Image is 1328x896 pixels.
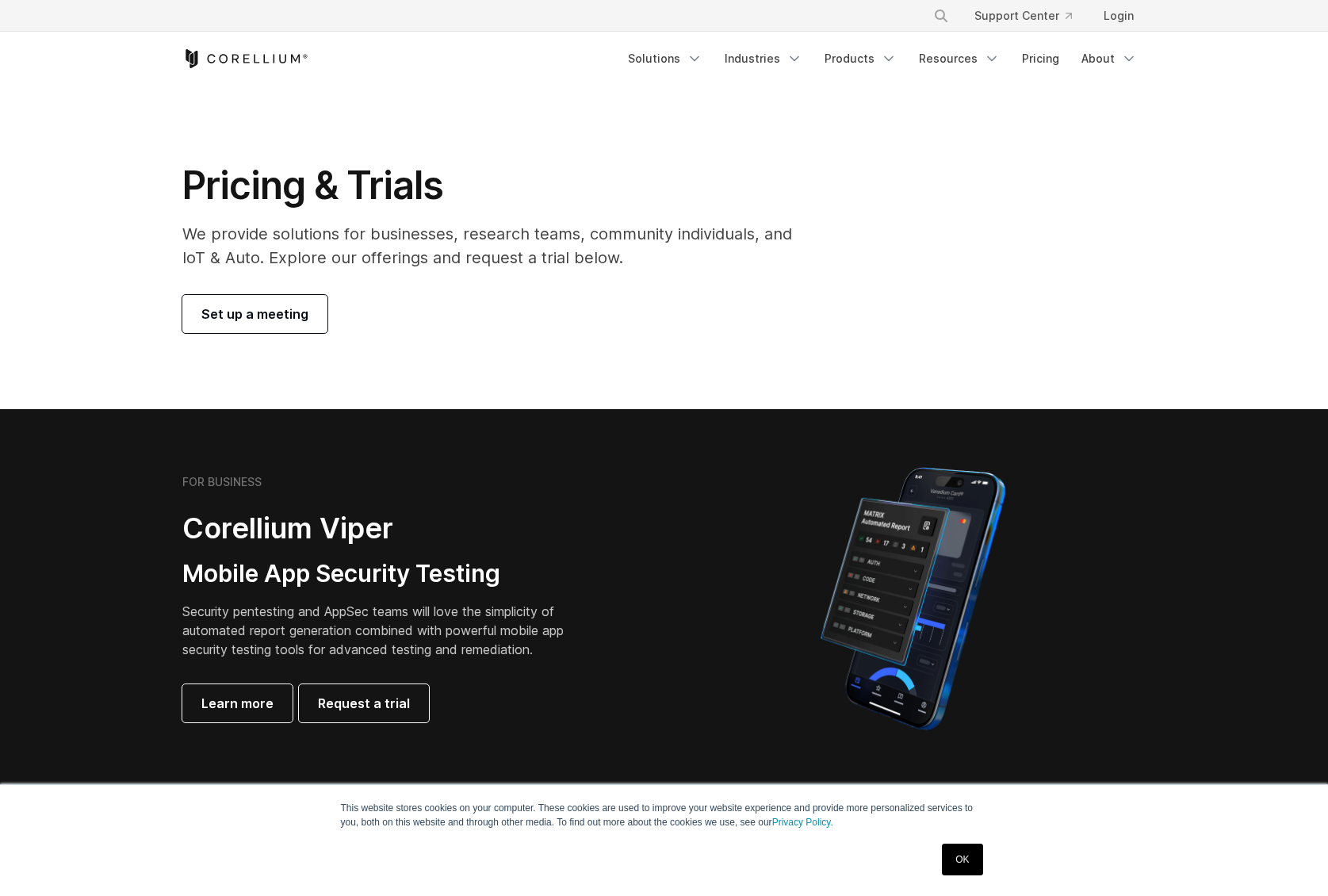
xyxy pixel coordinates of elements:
a: Resources [909,44,1009,73]
a: Pricing [1012,44,1069,73]
div: Navigation Menu [914,2,1146,30]
a: Solutions [618,44,712,73]
a: Privacy Policy. [772,817,833,828]
a: Corellium Home [182,49,308,68]
a: Industries [715,44,812,73]
h1: Pricing & Trials [182,162,814,209]
h6: FOR BUSINESS [182,475,262,489]
a: About [1072,44,1146,73]
button: Search [927,2,955,30]
h3: Mobile App Security Testing [182,559,588,589]
a: Support Center [962,2,1085,30]
span: Learn more [201,694,274,713]
a: Set up a meeting [182,295,327,333]
a: Request a trial [299,684,429,722]
span: Request a trial [318,694,410,713]
a: Products [815,44,906,73]
img: Corellium MATRIX automated report on iPhone showing app vulnerability test results across securit... [794,460,1032,737]
a: OK [942,844,982,875]
p: This website stores cookies on your computer. These cookies are used to improve your website expe... [341,801,988,829]
p: Security pentesting and AppSec teams will love the simplicity of automated report generation comb... [182,602,588,659]
p: We provide solutions for businesses, research teams, community individuals, and IoT & Auto. Explo... [182,222,814,270]
div: Navigation Menu [618,44,1146,73]
a: Learn more [182,684,293,722]
a: Login [1091,2,1146,30]
h2: Corellium Viper [182,511,588,546]
span: Set up a meeting [201,304,308,324]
